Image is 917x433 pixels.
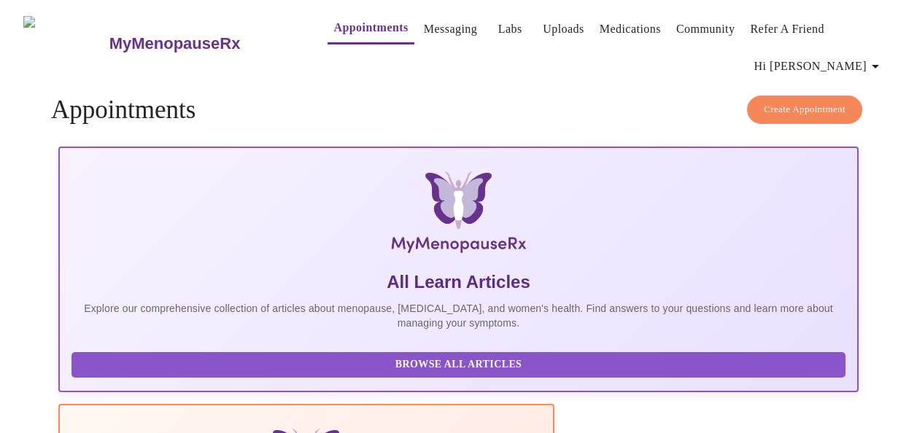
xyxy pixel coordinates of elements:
span: Create Appointment [764,101,846,118]
button: Uploads [537,15,590,44]
button: Hi [PERSON_NAME] [748,52,890,81]
a: Refer a Friend [750,19,824,39]
button: Appointments [328,13,414,44]
span: Browse All Articles [86,356,831,374]
p: Explore our comprehensive collection of articles about menopause, [MEDICAL_DATA], and women's hea... [71,301,846,330]
a: Community [676,19,735,39]
a: MyMenopauseRx [107,18,298,69]
h4: Appointments [51,95,866,125]
h5: All Learn Articles [71,270,846,294]
a: Browse All Articles [71,357,849,370]
button: Refer a Friend [744,15,830,44]
button: Browse All Articles [71,352,846,378]
button: Create Appointment [747,95,862,124]
a: Messaging [424,19,477,39]
button: Community [670,15,741,44]
h3: MyMenopauseRx [109,34,241,53]
button: Messaging [418,15,483,44]
a: Appointments [333,17,408,38]
button: Medications [594,15,667,44]
img: MyMenopauseRx Logo [23,16,107,71]
a: Labs [498,19,522,39]
button: Labs [487,15,533,44]
img: MyMenopauseRx Logo [192,171,725,259]
a: Medications [600,19,661,39]
span: Hi [PERSON_NAME] [754,56,884,77]
a: Uploads [543,19,584,39]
